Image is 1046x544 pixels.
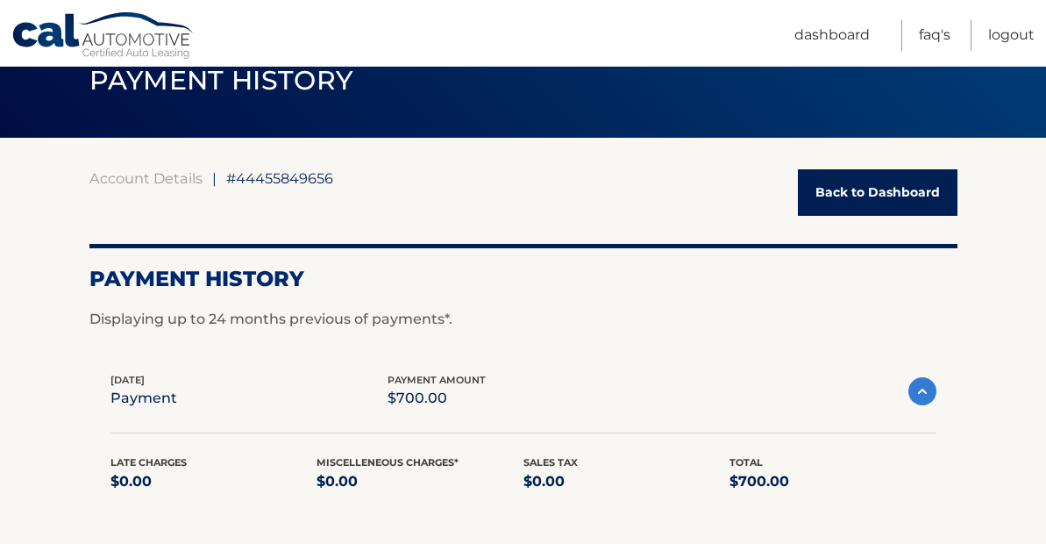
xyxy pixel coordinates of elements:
[110,374,145,386] span: [DATE]
[523,456,578,469] span: Sales Tax
[388,374,486,386] span: payment amount
[212,169,217,187] span: |
[89,64,353,97] span: PAYMENT HISTORY
[919,20,950,51] a: FAQ's
[908,377,936,405] img: accordion-active.svg
[729,456,763,469] span: Total
[89,169,203,187] a: Account Details
[523,469,730,494] p: $0.00
[89,266,957,292] h2: Payment History
[729,469,936,494] p: $700.00
[110,456,187,469] span: Late Charges
[988,20,1035,51] a: Logout
[226,169,333,187] span: #44455849656
[794,20,870,51] a: Dashboard
[110,469,317,494] p: $0.00
[11,11,196,62] a: Cal Automotive
[317,469,523,494] p: $0.00
[89,309,957,330] p: Displaying up to 24 months previous of payments*.
[798,169,957,216] a: Back to Dashboard
[317,456,459,469] span: Miscelleneous Charges*
[388,386,486,411] p: $700.00
[110,386,177,411] p: payment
